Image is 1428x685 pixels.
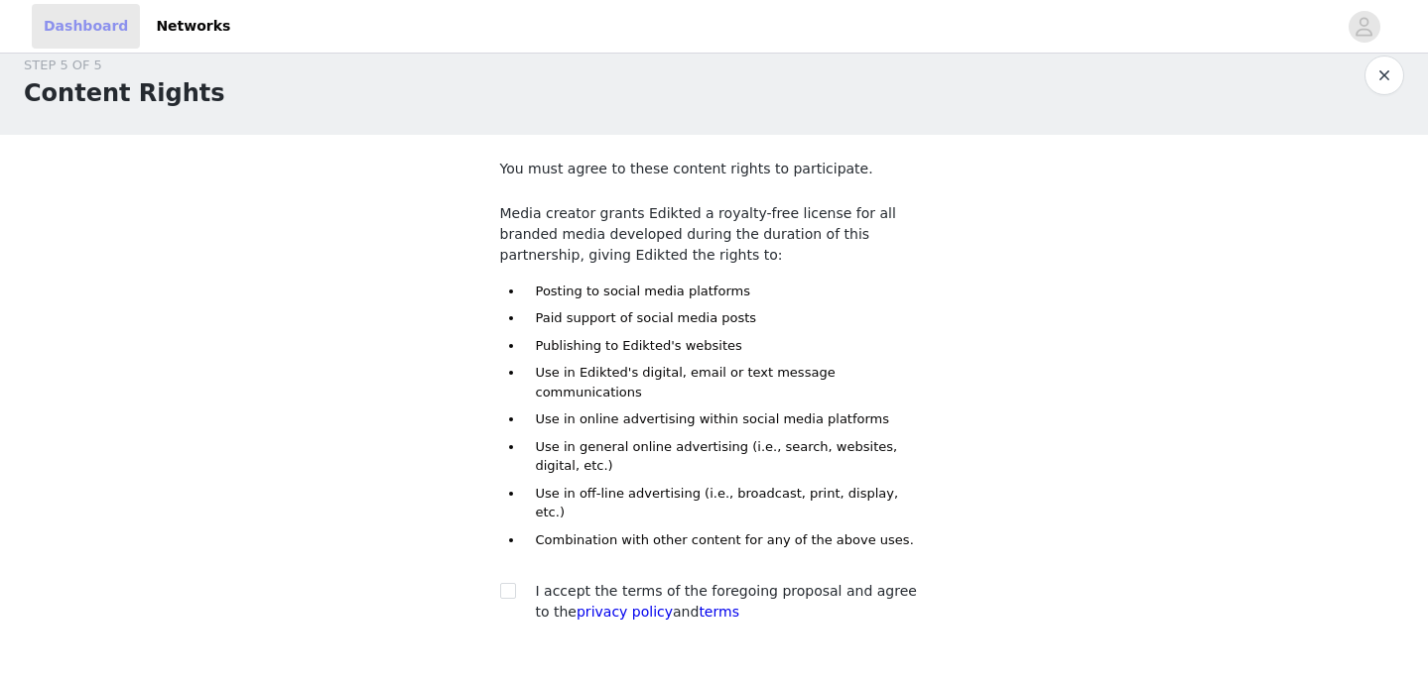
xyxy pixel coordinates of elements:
[24,75,225,111] h1: Content Rights
[524,282,929,301] li: Posting to social media platforms
[536,583,917,620] span: I accept the terms of the foregoing proposal and agree to the and
[524,437,929,476] li: Use in general online advertising (i.e., search, websites, digital, etc.)
[699,604,739,620] a: terms
[1355,11,1373,43] div: avatar
[500,159,929,179] p: You must agree to these content rights to participate.
[524,336,929,356] li: Publishing to Edikted's websites
[524,484,929,522] li: Use in off-line advertising (i.e., broadcast, print, display, etc.)
[524,409,929,429] li: Use in online advertising within social media platforms
[24,56,225,75] div: STEP 5 OF 5
[32,4,140,49] a: Dashboard
[500,203,929,266] p: Media creator grants Edikted a royalty-free license for all branded media developed during the du...
[577,604,673,620] a: privacy policy
[524,363,929,401] li: Use in Edikted's digital, email or text message communications
[524,308,929,328] li: Paid support of social media posts
[524,530,929,550] li: Combination with other content for any of the above uses.
[144,4,242,49] a: Networks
